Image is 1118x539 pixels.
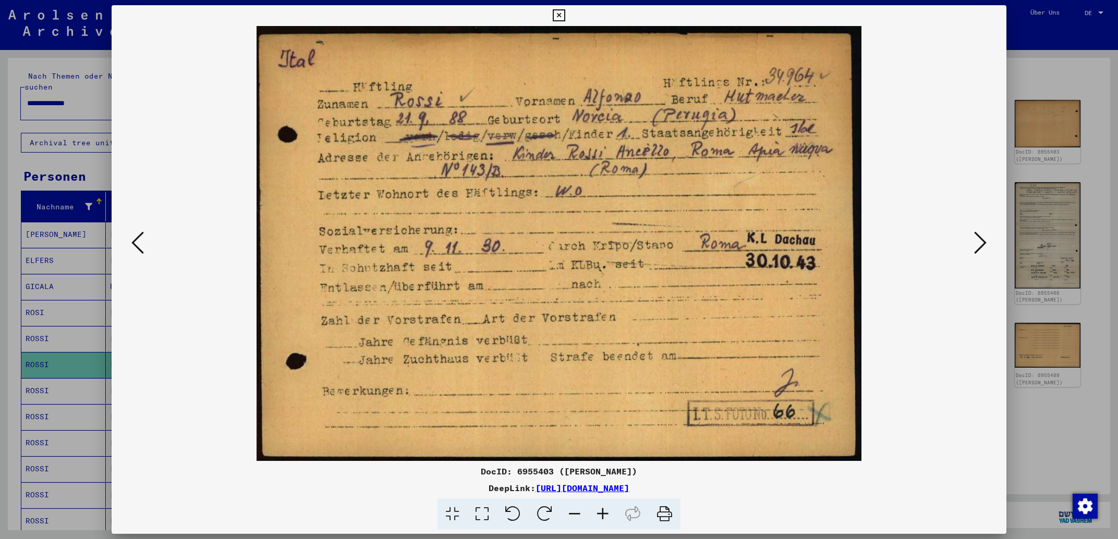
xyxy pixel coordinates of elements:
img: 001.jpg [147,26,970,461]
a: [URL][DOMAIN_NAME] [536,483,629,493]
div: DocID: 6955403 ([PERSON_NAME]) [112,465,1006,478]
img: Zustimmung ändern [1073,494,1098,519]
div: DeepLink: [112,482,1006,494]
